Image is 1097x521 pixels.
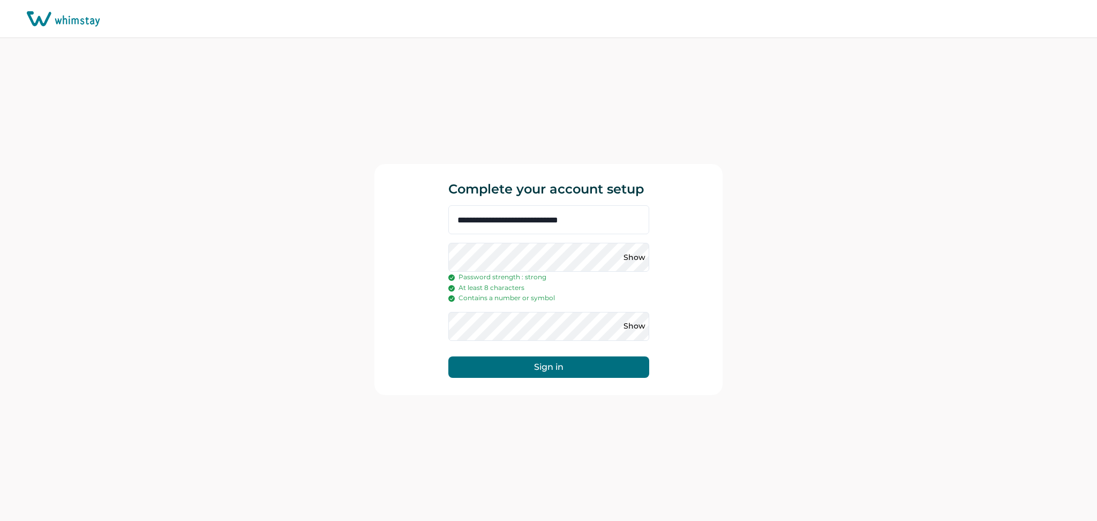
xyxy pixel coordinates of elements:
[448,356,649,378] button: Sign in
[626,249,643,266] button: Show
[626,318,643,335] button: Show
[448,272,649,282] p: Password strength : strong
[448,293,649,303] p: Contains a number or symbol
[448,164,649,197] p: Complete your account setup
[448,282,649,293] p: At least 8 characters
